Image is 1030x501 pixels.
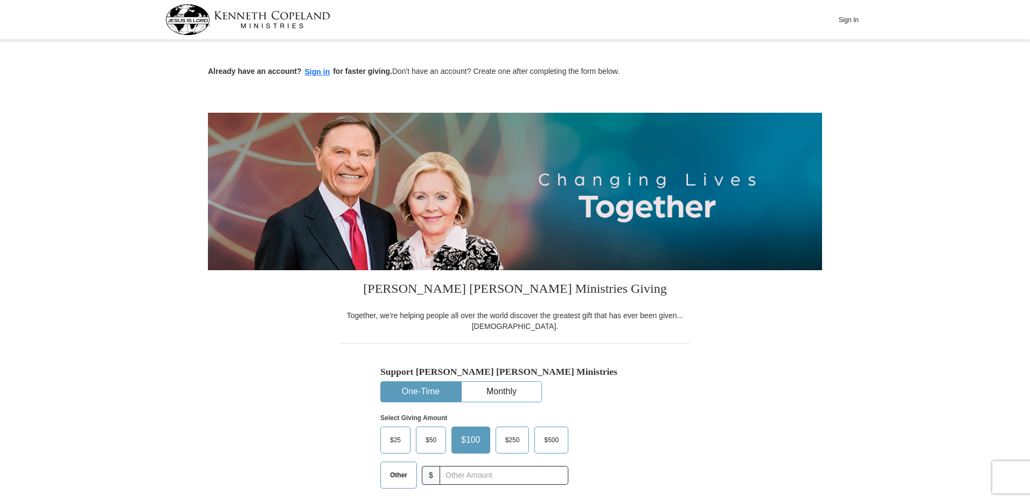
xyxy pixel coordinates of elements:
button: One-Time [381,382,461,402]
p: Don't have an account? Create one after completing the form below. [208,66,822,78]
strong: Select Giving Amount [380,414,447,422]
button: Sign in [302,66,333,78]
h3: [PERSON_NAME] [PERSON_NAME] Ministries Giving [340,270,690,310]
span: $25 [385,432,406,448]
span: $100 [456,432,486,448]
span: Other [385,467,413,483]
img: kcm-header-logo.svg [165,4,330,35]
span: $250 [500,432,525,448]
span: $500 [539,432,564,448]
input: Other Amount [440,466,568,485]
div: Together, we're helping people all over the world discover the greatest gift that has ever been g... [340,310,690,332]
span: $50 [420,432,442,448]
span: $ [422,466,440,485]
h5: Support [PERSON_NAME] [PERSON_NAME] Ministries [380,366,650,378]
button: Sign In [832,11,865,28]
strong: Already have an account? for faster giving. [208,67,392,76]
button: Monthly [462,382,541,402]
